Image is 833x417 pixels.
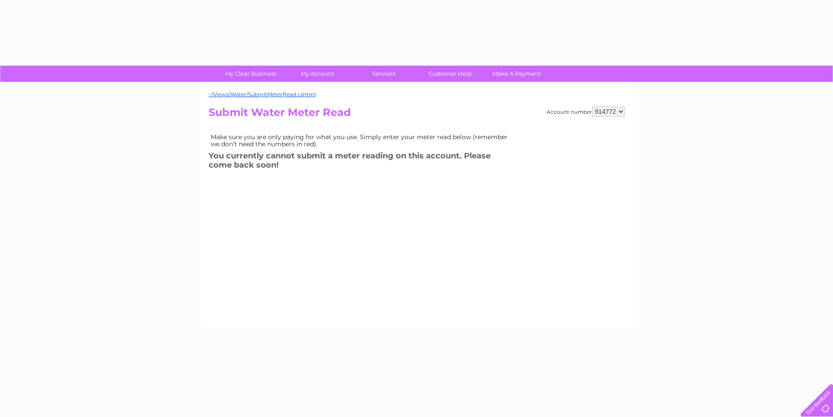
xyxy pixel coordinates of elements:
[281,66,353,82] a: My Account
[209,91,316,98] a: ~/Views/Water/SubmitMeterRead.cshtml
[215,66,287,82] a: My Clear Business
[209,106,625,123] h2: Submit Water Meter Read
[481,66,553,82] a: Make A Payment
[547,106,625,117] div: Account number
[348,66,420,82] a: Services
[209,131,515,150] td: Make sure you are only paying for what you use. Simply enter your meter read below (remember we d...
[209,150,515,174] h3: You currently cannot submit a meter reading on this account. Please come back soon!
[414,66,486,82] a: Customer Help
